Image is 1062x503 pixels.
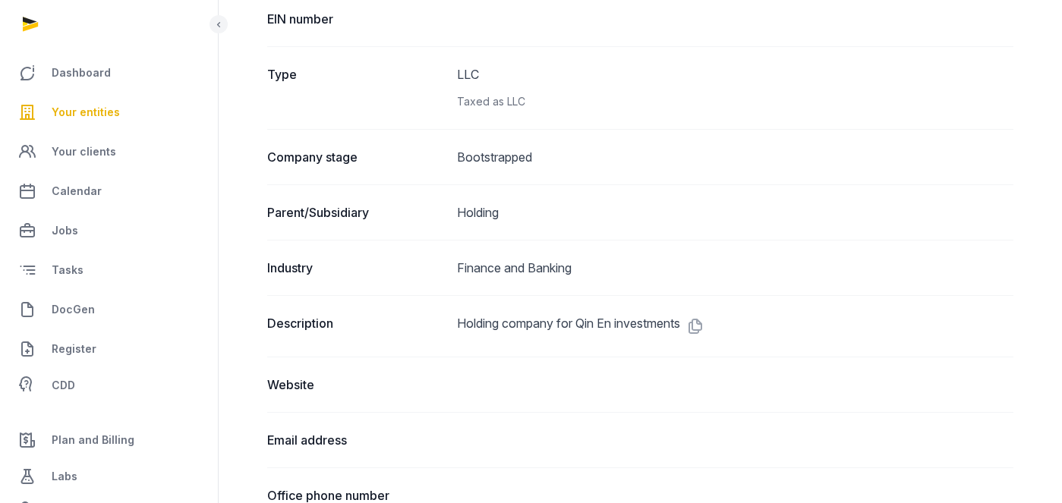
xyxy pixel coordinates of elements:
[12,370,206,401] a: CDD
[267,203,445,222] dt: Parent/Subsidiary
[457,93,1013,111] div: Taxed as LLC
[457,314,1013,338] dd: Holding company for Qin En investments
[52,261,84,279] span: Tasks
[12,94,206,130] a: Your entities
[12,134,206,170] a: Your clients
[12,173,206,209] a: Calendar
[52,340,96,358] span: Register
[52,431,134,449] span: Plan and Billing
[457,148,1013,166] dd: Bootstrapped
[52,143,116,161] span: Your clients
[52,182,102,200] span: Calendar
[267,431,445,449] dt: Email address
[12,212,206,249] a: Jobs
[52,376,75,395] span: CDD
[52,64,111,82] span: Dashboard
[12,291,206,328] a: DocGen
[12,458,206,495] a: Labs
[457,203,1013,222] dd: Holding
[267,148,445,166] dt: Company stage
[12,252,206,288] a: Tasks
[52,103,120,121] span: Your entities
[52,222,78,240] span: Jobs
[267,314,445,338] dt: Description
[12,422,206,458] a: Plan and Billing
[12,331,206,367] a: Register
[12,55,206,91] a: Dashboard
[52,467,77,486] span: Labs
[52,300,95,319] span: DocGen
[267,10,445,28] dt: EIN number
[457,259,1013,277] dd: Finance and Banking
[267,376,445,394] dt: Website
[267,65,445,111] dt: Type
[457,65,1013,111] dd: LLC
[267,259,445,277] dt: Industry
